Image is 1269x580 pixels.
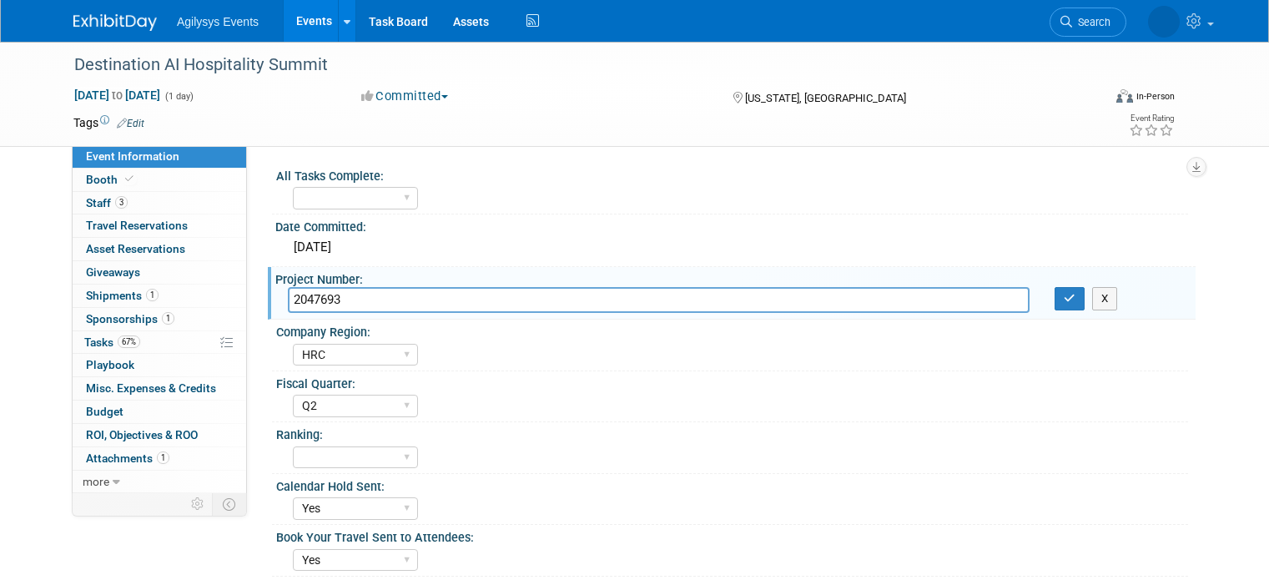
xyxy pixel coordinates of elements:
span: Staff [86,196,128,209]
div: All Tasks Complete: [276,164,1188,184]
span: (1 day) [164,91,194,102]
span: [US_STATE], [GEOGRAPHIC_DATA] [745,92,906,104]
a: ROI, Objectives & ROO [73,424,246,446]
a: Staff3 [73,192,246,214]
a: Attachments1 [73,447,246,470]
span: 1 [157,451,169,464]
span: Giveaways [86,265,140,279]
a: more [73,471,246,493]
span: [DATE] [DATE] [73,88,161,103]
i: Booth reservation complete [125,174,133,184]
a: Playbook [73,354,246,376]
span: Shipments [86,289,159,302]
a: Budget [73,401,246,423]
a: Search [1050,8,1126,37]
td: Personalize Event Tab Strip [184,493,213,515]
button: X [1092,287,1118,310]
div: Calendar Hold Sent: [276,474,1188,495]
a: Booth [73,169,246,191]
a: Event Information [73,145,246,168]
td: Tags [73,114,144,131]
span: Budget [86,405,123,418]
a: Sponsorships1 [73,308,246,330]
div: Book Your Travel Sent to Attendees: [276,525,1188,546]
span: Agilysys Events [177,15,259,28]
a: Travel Reservations [73,214,246,237]
span: Misc. Expenses & Credits [86,381,216,395]
div: Project Number: [275,267,1196,288]
span: ROI, Objectives & ROO [86,428,198,441]
span: Travel Reservations [86,219,188,232]
span: 1 [146,289,159,301]
span: Playbook [86,358,134,371]
div: [DATE] [288,235,1183,260]
span: Asset Reservations [86,242,185,255]
a: Giveaways [73,261,246,284]
div: In-Person [1136,90,1175,103]
div: Ranking: [276,422,1188,443]
a: Tasks67% [73,331,246,354]
span: to [109,88,125,102]
span: Tasks [84,335,140,349]
span: Booth [86,173,137,186]
a: Asset Reservations [73,238,246,260]
td: Toggle Event Tabs [213,493,247,515]
span: 1 [162,312,174,325]
a: Shipments1 [73,285,246,307]
div: Date Committed: [275,214,1196,235]
button: Committed [355,88,455,105]
img: Jen Reeves [1148,6,1180,38]
img: ExhibitDay [73,14,157,31]
span: more [83,475,109,488]
span: Event Information [86,149,179,163]
a: Edit [117,118,144,129]
span: 67% [118,335,140,348]
span: Attachments [86,451,169,465]
div: Company Region: [276,320,1188,340]
img: Format-Inperson.png [1116,89,1133,103]
div: Destination AI Hospitality Summit [68,50,1081,80]
div: Event Format [1012,87,1175,112]
span: Search [1072,16,1110,28]
a: Misc. Expenses & Credits [73,377,246,400]
span: Sponsorships [86,312,174,325]
div: Fiscal Quarter: [276,371,1188,392]
span: 3 [115,196,128,209]
div: Event Rating [1129,114,1174,123]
